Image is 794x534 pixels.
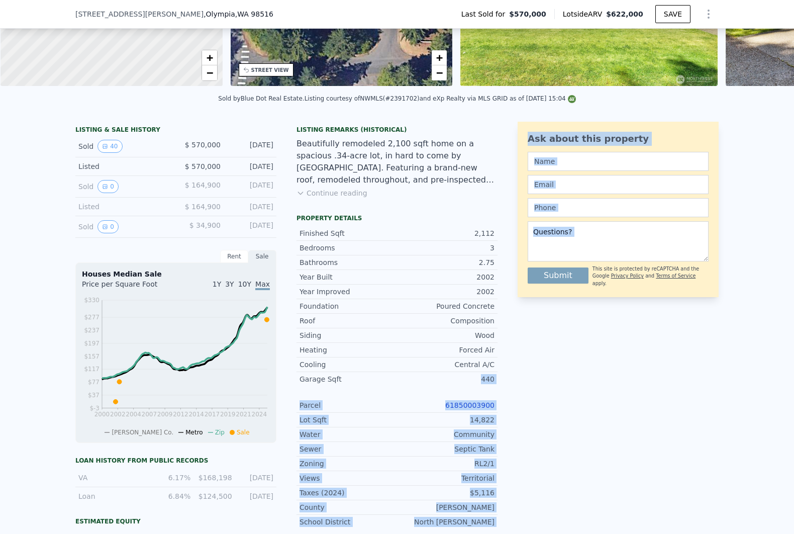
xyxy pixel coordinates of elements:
a: Terms of Service [656,273,696,279]
span: 1Y [213,280,221,288]
span: 10Y [238,280,251,288]
tspan: $277 [84,314,100,321]
div: Sale [248,250,276,263]
span: − [206,66,213,79]
div: [DATE] [238,473,273,483]
div: Water [300,429,397,439]
div: [PERSON_NAME] [397,502,494,512]
div: Houses Median Sale [82,269,270,279]
div: $5,116 [397,488,494,498]
span: 3Y [225,280,234,288]
div: Siding [300,330,397,340]
tspan: $197 [84,340,100,347]
div: VA [78,473,149,483]
span: Zip [215,429,225,436]
div: 2,112 [397,228,494,238]
a: Privacy Policy [611,273,644,279]
div: County [300,502,397,512]
div: 3 [397,243,494,253]
tspan: 2007 [142,411,157,418]
span: $ 34,900 [189,221,221,229]
tspan: 2009 [157,411,173,418]
div: Parcel [300,400,397,410]
div: Forced Air [397,345,494,355]
div: Taxes (2024) [300,488,397,498]
button: SAVE [655,5,690,23]
div: Bathrooms [300,257,397,268]
img: NWMLS Logo [568,95,576,103]
div: Territorial [397,473,494,483]
span: $570,000 [509,9,546,19]
div: $168,198 [196,473,232,483]
div: Bedrooms [300,243,397,253]
div: Sold by Blue Dot Real Estate . [218,95,304,102]
div: Finished Sqft [300,228,397,238]
div: 2002 [397,287,494,297]
tspan: $37 [88,392,100,399]
div: Ask about this property [528,132,709,146]
button: Show Options [699,4,719,24]
button: View historical data [97,180,119,193]
tspan: 2024 [252,411,267,418]
tspan: 2004 [126,411,141,418]
div: 2002 [397,272,494,282]
span: Max [255,280,270,290]
button: View historical data [97,140,122,153]
div: Price per Square Foot [82,279,176,295]
tspan: $157 [84,353,100,360]
div: Sold [78,180,168,193]
tspan: $-3 [89,405,100,412]
div: Central A/C [397,360,494,370]
span: [STREET_ADDRESS][PERSON_NAME] [75,9,204,19]
a: Zoom in [432,50,447,65]
div: School District [300,517,397,527]
tspan: 2000 [94,411,110,418]
tspan: 2021 [236,411,251,418]
div: Year Improved [300,287,397,297]
tspan: 2014 [188,411,204,418]
div: Listing courtesy of NWMLS (#2391702) and eXp Realty via MLS GRID as of [DATE] 15:04 [305,95,576,102]
div: Septic Tank [397,444,494,454]
div: Views [300,473,397,483]
a: 61850003900 [445,401,494,409]
div: 14,822 [397,415,494,425]
span: − [436,66,443,79]
span: + [206,51,213,64]
div: Listed [78,202,168,212]
div: Sold [78,220,168,233]
span: + [436,51,443,64]
div: $124,500 [196,491,232,501]
a: Zoom out [432,65,447,80]
tspan: $117 [84,366,100,373]
tspan: 2012 [173,411,188,418]
div: Estimated Equity [75,517,276,525]
button: Submit [528,268,588,284]
a: Zoom in [202,50,217,65]
input: Phone [528,198,709,217]
div: Cooling [300,360,397,370]
div: 440 [397,374,494,384]
div: Sold [78,140,168,153]
div: Loan [78,491,149,501]
tspan: $77 [88,379,100,386]
span: [PERSON_NAME] Co. [112,429,173,436]
div: Lot Sqft [300,415,397,425]
div: [DATE] [229,180,273,193]
a: Zoom out [202,65,217,80]
div: Rent [220,250,248,263]
div: [DATE] [229,161,273,171]
div: Beautifully remodeled 2,100 sqft home on a spacious .34-acre lot, in hard to come by [GEOGRAPHIC_... [296,138,498,186]
div: [DATE] [229,140,273,153]
div: Listing Remarks (Historical) [296,126,498,134]
div: Foundation [300,301,397,311]
input: Email [528,175,709,194]
div: [DATE] [229,202,273,212]
button: View historical data [97,220,119,233]
div: [DATE] [229,220,273,233]
div: Poured Concrete [397,301,494,311]
div: Loan history from public records [75,457,276,465]
div: STREET VIEW [251,66,289,74]
div: This site is protected by reCAPTCHA and the Google and apply. [592,265,709,287]
span: , Olympia [204,9,273,19]
div: [DATE] [238,491,273,501]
